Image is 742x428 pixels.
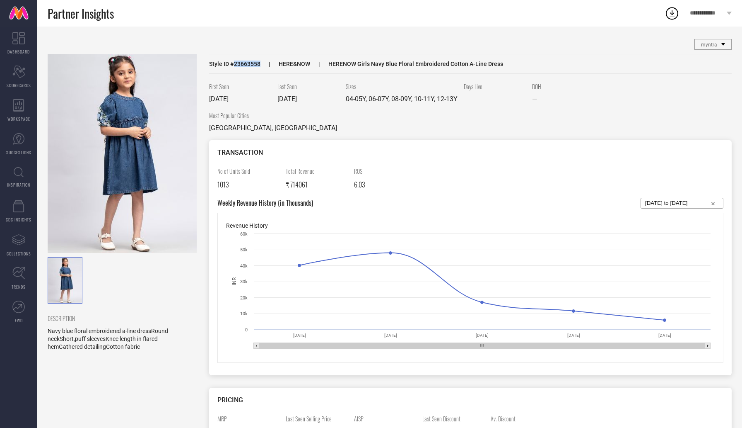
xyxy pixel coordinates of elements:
text: [DATE] [293,333,306,338]
span: [DATE] [277,95,297,103]
text: 40k [240,263,248,269]
span: Weekly Revenue History (in Thousands) [217,198,313,209]
div: TRANSACTION [217,148,723,156]
span: FWD [15,317,23,323]
text: 20k [240,295,248,301]
span: AISP [354,414,416,423]
span: HERENOW Girls Navy Blue Floral Embroidered Cotton A-Line Dress [310,61,503,67]
text: [DATE] [476,333,489,338]
span: Av. Discount [491,414,553,423]
span: — [532,95,537,103]
span: ROS [354,167,416,175]
span: DOH [532,82,594,91]
span: First Seen [209,82,271,91]
span: Partner Insights [48,5,114,22]
input: Select... [645,198,719,208]
text: [DATE] [658,333,671,338]
text: 10k [240,311,248,316]
span: [GEOGRAPHIC_DATA], [GEOGRAPHIC_DATA] [209,124,337,132]
text: [DATE] [567,333,580,338]
span: Sizes [346,82,458,91]
span: HERE&NOW [260,61,310,67]
div: PRICING [217,396,723,404]
text: INR [231,277,237,285]
span: 6.03 [354,180,365,190]
span: DASHBOARD [7,49,30,55]
text: 60k [240,231,248,237]
span: SUGGESTIONS [6,149,31,156]
span: Last Seen [277,82,340,91]
span: DESCRIPTION [48,314,190,323]
span: [DATE] [209,95,229,103]
span: Navy blue floral embroidered a-line dressRound neckShort,puff sleevesKnee length in flared hemGat... [48,328,168,350]
span: TRENDS [12,284,26,290]
span: ₹ 714061 [286,180,308,190]
span: myntra [701,42,717,48]
span: MRP [217,414,279,423]
span: Last Seen Selling Price [286,414,348,423]
span: Total Revenue [286,167,348,175]
span: 1013 [217,180,229,190]
span: CDC INSIGHTS [6,216,31,223]
div: Open download list [665,6,679,21]
span: Last Seen Discount [422,414,484,423]
span: Most Popular Cities [209,111,337,120]
span: SCORECARDS [7,82,31,88]
span: INSPIRATION [7,182,30,188]
span: WORKSPACE [7,116,30,122]
span: No of Units Sold [217,167,279,175]
text: [DATE] [384,333,397,338]
span: COLLECTIONS [7,250,31,257]
span: 04-05Y, 06-07Y, 08-09Y, 10-11Y, 12-13Y [346,95,458,103]
span: Revenue History [226,222,268,229]
text: 0 [245,327,248,333]
text: 30k [240,279,248,285]
text: 50k [240,247,248,253]
span: Days Live [464,82,526,91]
span: Style ID # 23663558 [209,61,260,67]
